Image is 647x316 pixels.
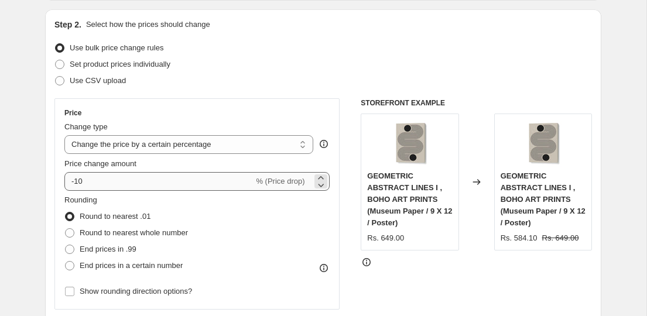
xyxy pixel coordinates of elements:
[80,287,192,296] span: Show rounding direction options?
[86,19,210,30] p: Select how the prices should change
[70,60,170,68] span: Set product prices individually
[318,138,330,150] div: help
[54,19,81,30] h2: Step 2.
[64,172,254,191] input: -15
[501,171,586,227] span: GEOMETRIC ABSTRACT LINES I , BOHO ART PRINTS (Museum Paper / 9 X 12 / Poster)
[256,177,304,186] span: % (Price drop)
[501,232,538,244] div: Rs. 584.10
[64,122,108,131] span: Change type
[542,232,579,244] strike: Rs. 649.00
[70,43,163,52] span: Use bulk price change rules
[386,120,433,167] img: gallerywrap-resized_212f066c-7c3d-4415-9b16-553eb73bee29_80x.jpg
[80,261,183,270] span: End prices in a certain number
[64,195,97,204] span: Rounding
[80,245,136,253] span: End prices in .99
[519,120,566,167] img: gallerywrap-resized_212f066c-7c3d-4415-9b16-553eb73bee29_80x.jpg
[80,212,150,221] span: Round to nearest .01
[361,98,592,108] h6: STOREFRONT EXAMPLE
[70,76,126,85] span: Use CSV upload
[80,228,188,237] span: Round to nearest whole number
[64,108,81,118] h3: Price
[64,159,136,168] span: Price change amount
[367,232,404,244] div: Rs. 649.00
[367,171,452,227] span: GEOMETRIC ABSTRACT LINES I , BOHO ART PRINTS (Museum Paper / 9 X 12 / Poster)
